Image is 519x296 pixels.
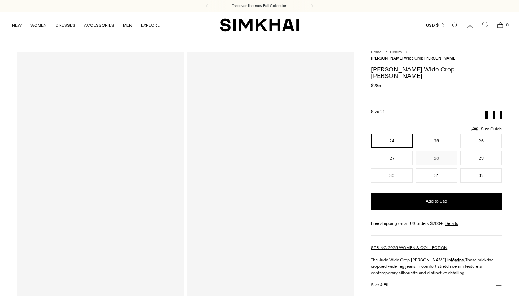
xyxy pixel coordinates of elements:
a: ACCESSORIES [84,17,114,33]
button: 30 [371,168,413,183]
button: USD $ [426,17,445,33]
h1: [PERSON_NAME] Wide Crop [PERSON_NAME] [371,66,502,79]
span: [PERSON_NAME] Wide Crop [PERSON_NAME] [371,56,457,61]
button: 32 [460,168,502,183]
nav: breadcrumbs [371,49,502,61]
strong: Marine. [451,257,465,262]
button: 27 [371,151,413,165]
span: Add to Bag [426,198,447,204]
button: 24 [371,134,413,148]
button: Add to Bag [371,193,502,210]
a: DRESSES [56,17,75,33]
div: / [405,49,407,56]
a: SPRING 2025 WOMEN'S COLLECTION [371,245,447,250]
button: 25 [416,134,457,148]
a: WOMEN [30,17,47,33]
a: Home [371,50,381,55]
span: 0 [504,22,510,28]
a: SIMKHAI [220,18,299,32]
span: 24 [380,109,385,114]
button: 29 [460,151,502,165]
button: Size & Fit [371,276,502,295]
a: NEW [12,17,22,33]
p: The Jude Wide Crop [PERSON_NAME] in These mid-rise cropped wide-leg jeans in comfort stretch deni... [371,257,502,276]
a: Details [445,220,458,227]
a: Go to the account page [463,18,477,32]
a: Wishlist [478,18,492,32]
button: 28 [416,151,457,165]
div: / [385,49,387,56]
a: Open search modal [448,18,462,32]
label: Size: [371,108,385,115]
a: Discover the new Fall Collection [232,3,287,9]
a: MEN [123,17,132,33]
div: Free shipping on all US orders $200+ [371,220,502,227]
span: $285 [371,82,381,89]
a: Size Guide [471,125,502,134]
button: 31 [416,168,457,183]
button: 26 [460,134,502,148]
h3: Size & Fit [371,283,388,287]
a: EXPLORE [141,17,160,33]
a: Open cart modal [493,18,507,32]
a: Denim [390,50,402,55]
